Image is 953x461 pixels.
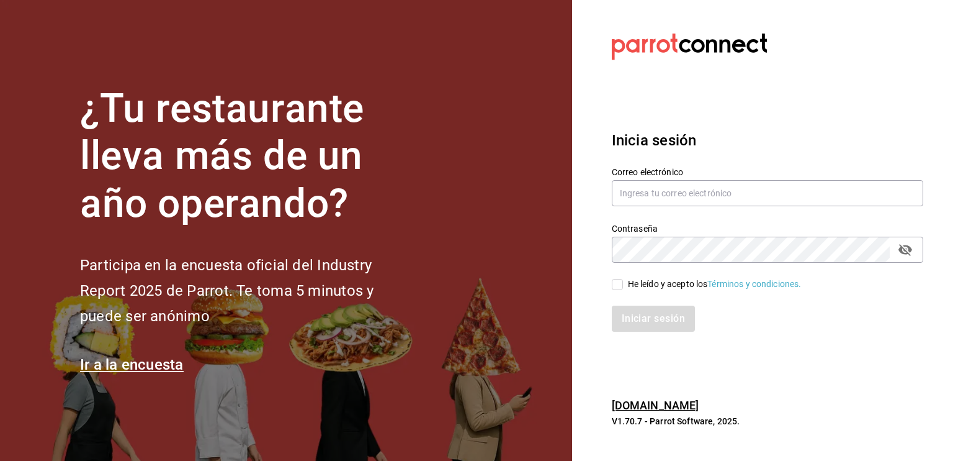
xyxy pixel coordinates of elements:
button: passwordField [895,239,916,260]
p: V1.70.7 - Parrot Software, 2025. [612,415,923,427]
h3: Inicia sesión [612,129,923,152]
input: Ingresa tu correo electrónico [612,180,923,206]
label: Correo electrónico [612,167,923,176]
a: [DOMAIN_NAME] [612,399,699,412]
div: He leído y acepto los [628,278,802,291]
label: Contraseña [612,224,923,232]
h2: Participa en la encuesta oficial del Industry Report 2025 de Parrot. Te toma 5 minutos y puede se... [80,253,415,329]
h1: ¿Tu restaurante lleva más de un año operando? [80,85,415,228]
a: Términos y condiciones. [707,279,801,289]
a: Ir a la encuesta [80,356,184,373]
